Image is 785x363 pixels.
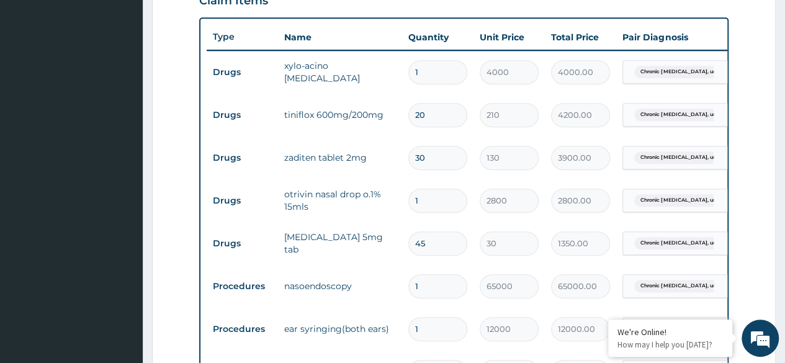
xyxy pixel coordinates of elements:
span: Chronic [MEDICAL_DATA], unspec... [634,237,737,249]
td: otrivin nasal drop o.1% 15mls [278,182,402,219]
th: Quantity [402,25,473,50]
div: Minimize live chat window [204,6,233,36]
td: Procedures [207,275,278,298]
th: Pair Diagnosis [616,25,753,50]
p: How may I help you today? [617,339,723,350]
th: Name [278,25,402,50]
span: Chronic [MEDICAL_DATA], unspec... [634,280,737,292]
span: Chronic [MEDICAL_DATA], unspec... [634,151,737,164]
span: We're online! [72,105,171,230]
span: Chronic [MEDICAL_DATA], unspec... [634,109,737,121]
td: ear syringing(both ears) [278,316,402,341]
span: Chronic [MEDICAL_DATA], unspec... [634,66,737,78]
td: Drugs [207,104,278,127]
td: [MEDICAL_DATA] 5mg tab [278,225,402,262]
td: Drugs [207,61,278,84]
td: Drugs [207,232,278,255]
td: xylo-acino [MEDICAL_DATA] [278,53,402,91]
th: Unit Price [473,25,545,50]
td: tiniflox 600mg/200mg [278,102,402,127]
td: Drugs [207,189,278,212]
textarea: Type your message and hit 'Enter' [6,236,236,279]
div: Chat with us now [65,69,209,86]
th: Total Price [545,25,616,50]
td: Drugs [207,146,278,169]
img: d_794563401_company_1708531726252_794563401 [23,62,50,93]
td: Procedures [207,318,278,341]
td: zaditen tablet 2mg [278,145,402,170]
div: We're Online! [617,326,723,338]
td: nasoendoscopy [278,274,402,298]
span: Chronic [MEDICAL_DATA], unspec... [634,194,737,207]
th: Type [207,25,278,48]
